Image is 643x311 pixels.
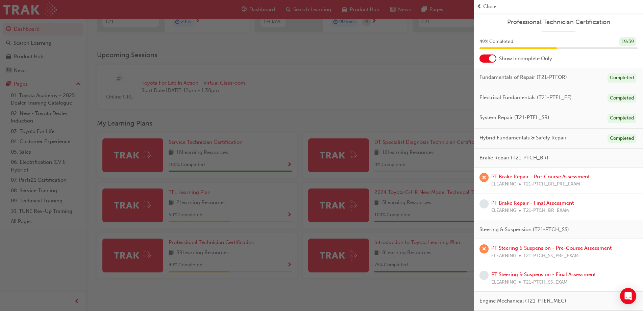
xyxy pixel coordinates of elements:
a: Professional Technician Certification [479,18,638,26]
a: PT Steering & Suspension - Pre-Course Assessment [491,245,612,251]
div: Completed [608,73,636,83]
span: T21-PTCH_BR_PRE_EXAM [523,180,580,188]
span: prev-icon [477,3,482,10]
span: ELEARNING [491,252,516,260]
span: Engine Mechanical (T21-PTEN_MEC) [479,297,566,305]
span: Electrical Fundamentals (T21-PTEL_EF) [479,94,572,102]
span: Steering & Suspension (T21-PTCH_SS) [479,226,569,234]
div: Completed [608,134,636,143]
span: Show Incomplete Only [499,55,552,63]
span: learningRecordVerb_FAIL-icon [479,173,489,182]
span: ELEARNING [491,279,516,286]
span: learningRecordVerb_FAIL-icon [479,244,489,253]
span: Brake Repair (T21-PTCH_BR) [479,154,548,162]
span: System Repair (T21-PTEL_SR) [479,114,549,121]
span: ELEARNING [491,180,516,188]
span: Fundamentals of Repair (T21-PTFOR) [479,73,567,81]
a: PT Brake Repair - Pre-Course Assessment [491,174,590,180]
a: PT Steering & Suspension - Final Assessment [491,271,596,277]
button: prev-iconClose [477,3,640,10]
span: T21-PTCH_SS_PRE_EXAM [523,252,579,260]
span: Close [483,3,496,10]
a: PT Brake Repair - Final Assessment [491,200,574,206]
span: 49 % Completed [479,38,513,46]
div: Completed [608,114,636,123]
div: Open Intercom Messenger [620,288,636,304]
div: Completed [608,94,636,103]
span: T21-PTCH_BR_EXAM [523,207,569,215]
span: learningRecordVerb_NONE-icon [479,271,489,280]
span: ELEARNING [491,207,516,215]
span: T21-PTCH_SS_EXAM [523,279,568,286]
div: 19 / 39 [619,37,636,46]
span: learningRecordVerb_NONE-icon [479,199,489,208]
span: Hybrid Fundamentals & Safety Repair [479,134,567,142]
